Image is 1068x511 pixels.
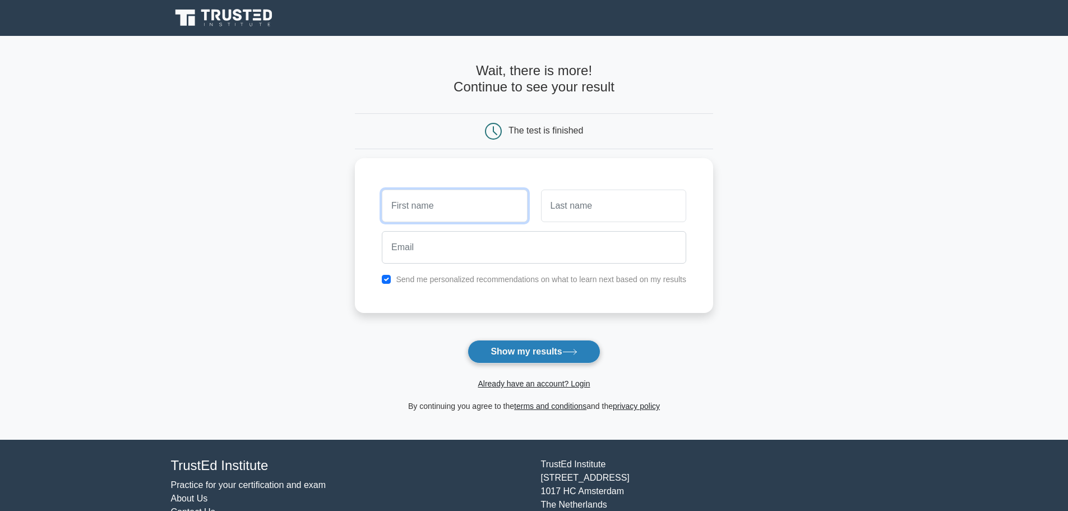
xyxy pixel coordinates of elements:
input: Last name [541,190,686,222]
input: Email [382,231,686,264]
button: Show my results [468,340,600,363]
a: Already have an account? Login [478,379,590,388]
h4: TrustEd Institute [171,458,528,474]
input: First name [382,190,527,222]
a: privacy policy [613,402,660,411]
a: About Us [171,494,208,503]
div: The test is finished [508,126,583,135]
label: Send me personalized recommendations on what to learn next based on my results [396,275,686,284]
h4: Wait, there is more! Continue to see your result [355,63,713,95]
a: terms and conditions [514,402,586,411]
div: By continuing you agree to the and the [348,399,720,413]
a: Practice for your certification and exam [171,480,326,490]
